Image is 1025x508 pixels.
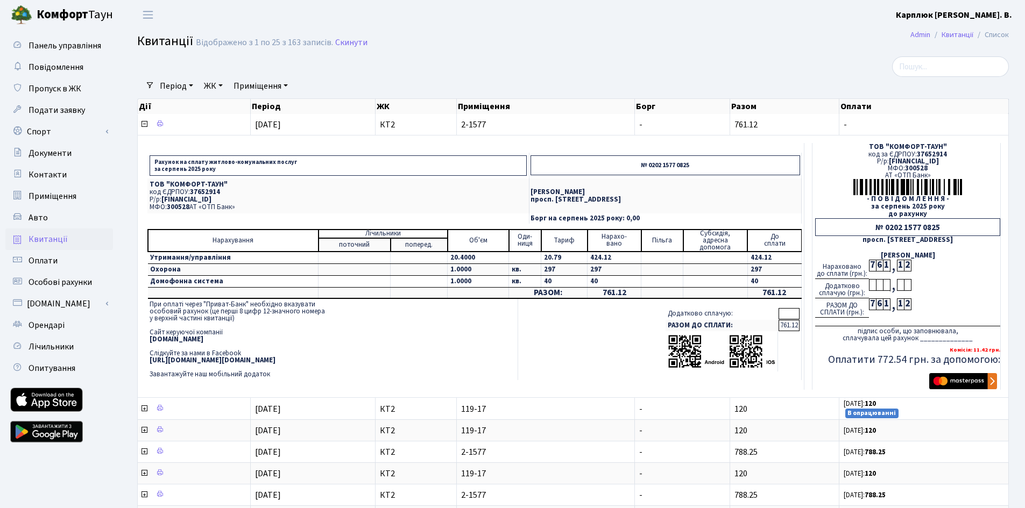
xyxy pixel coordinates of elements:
a: Панель управління [5,35,113,56]
div: № 0202 1577 0825 [815,218,1000,236]
span: КТ2 [380,491,452,499]
span: 120 [734,425,747,437]
td: 1.0000 [448,263,509,275]
p: [PERSON_NAME] [531,189,800,196]
span: Приміщення [29,190,76,202]
a: Оплати [5,250,113,271]
span: 119-17 [461,405,630,413]
p: ТОВ "КОМФОРТ-ТАУН" [150,181,527,188]
td: Пільга [641,230,683,252]
a: [DOMAIN_NAME] [5,293,113,314]
a: Подати заявку [5,99,113,121]
a: Admin [910,29,930,40]
span: - [844,120,1004,129]
p: № 0202 1577 0825 [531,155,800,175]
span: КТ2 [380,426,452,435]
td: Лічильники [319,230,448,238]
a: Карплюк [PERSON_NAME]. В. [896,9,1012,22]
span: Авто [29,212,48,224]
span: 300528 [167,202,189,212]
img: apps-qrcodes.png [668,334,775,369]
td: Оди- ниця [509,230,541,252]
div: 7 [869,260,876,271]
td: 1.0000 [448,275,509,287]
td: Домофонна система [148,275,319,287]
img: logo.png [11,4,32,26]
a: Скинути [335,38,367,48]
a: Пропуск в ЖК [5,78,113,99]
div: ТОВ "КОМФОРТ-ТАУН" [815,144,1000,151]
td: РАЗОМ: [509,287,588,298]
button: Переключити навігацію [135,6,161,24]
td: Утримання/управління [148,252,319,264]
span: [FINANCIAL_ID] [161,195,211,204]
div: АТ «ОТП Банк» [815,172,1000,179]
span: КТ2 [380,120,452,129]
a: Період [155,77,197,95]
div: код за ЄДРПОУ: [815,151,1000,158]
td: 297 [588,263,641,275]
td: Охорона [148,263,319,275]
b: 120 [865,426,876,435]
b: Карплюк [PERSON_NAME]. В. [896,9,1012,21]
a: Приміщення [5,185,113,207]
span: Контакти [29,169,67,181]
span: 120 [734,468,747,480]
td: Тариф [541,230,588,252]
a: Документи [5,142,113,164]
input: Пошук... [892,56,1009,77]
a: ЖК [200,77,227,95]
span: КТ2 [380,448,452,456]
div: 1 [883,260,890,271]
td: РАЗОМ ДО СПЛАТИ: [666,320,778,331]
b: [DOMAIN_NAME] [150,334,203,344]
a: Повідомлення [5,56,113,78]
p: код ЄДРПОУ: [150,189,527,196]
span: 2-1577 [461,120,630,129]
div: [PERSON_NAME] [815,252,1000,259]
div: 2 [904,260,911,271]
td: поточний [319,238,391,252]
a: Квитанції [942,29,973,40]
a: Спорт [5,121,113,142]
span: 788.25 [734,446,758,458]
div: до рахунку [815,211,1000,218]
span: Квитанції [29,233,68,245]
a: Квитанції [5,228,113,250]
span: - [639,425,642,437]
td: 20.79 [541,252,588,264]
span: Особові рахунки [29,276,92,288]
td: 761.12 [779,320,800,331]
div: Додатково сплачую (грн.): [815,279,869,298]
th: Борг [635,99,730,114]
div: підпис особи, що заповнювала, сплачувала цей рахунок ______________ [815,326,1000,342]
span: Повідомлення [29,61,83,73]
p: МФО: АТ «ОТП Банк» [150,204,527,211]
span: [DATE] [255,489,281,501]
td: Об'єм [448,230,509,252]
span: Подати заявку [29,104,85,116]
div: Р/р: [815,158,1000,165]
td: Субсидія, адресна допомога [683,230,748,252]
div: 1 [883,298,890,310]
span: - [639,446,642,458]
span: - [639,468,642,480]
td: При оплаті через "Приват-Банк" необхідно вказувати особовий рахунок (це перші 8 цифр 12-значного ... [147,299,518,380]
td: 297 [541,263,588,275]
span: Пропуск в ЖК [29,83,81,95]
span: [DATE] [255,425,281,437]
li: Список [973,29,1009,41]
span: 2-1577 [461,448,630,456]
span: 788.25 [734,489,758,501]
a: Орендарі [5,314,113,336]
div: , [890,298,897,311]
td: Нарахування [148,230,319,252]
span: [DATE] [255,446,281,458]
span: - [639,403,642,415]
span: Панель управління [29,40,101,52]
td: 40 [541,275,588,287]
td: 20.4000 [448,252,509,264]
td: 297 [747,263,801,275]
div: 6 [876,298,883,310]
div: 1 [897,298,904,310]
